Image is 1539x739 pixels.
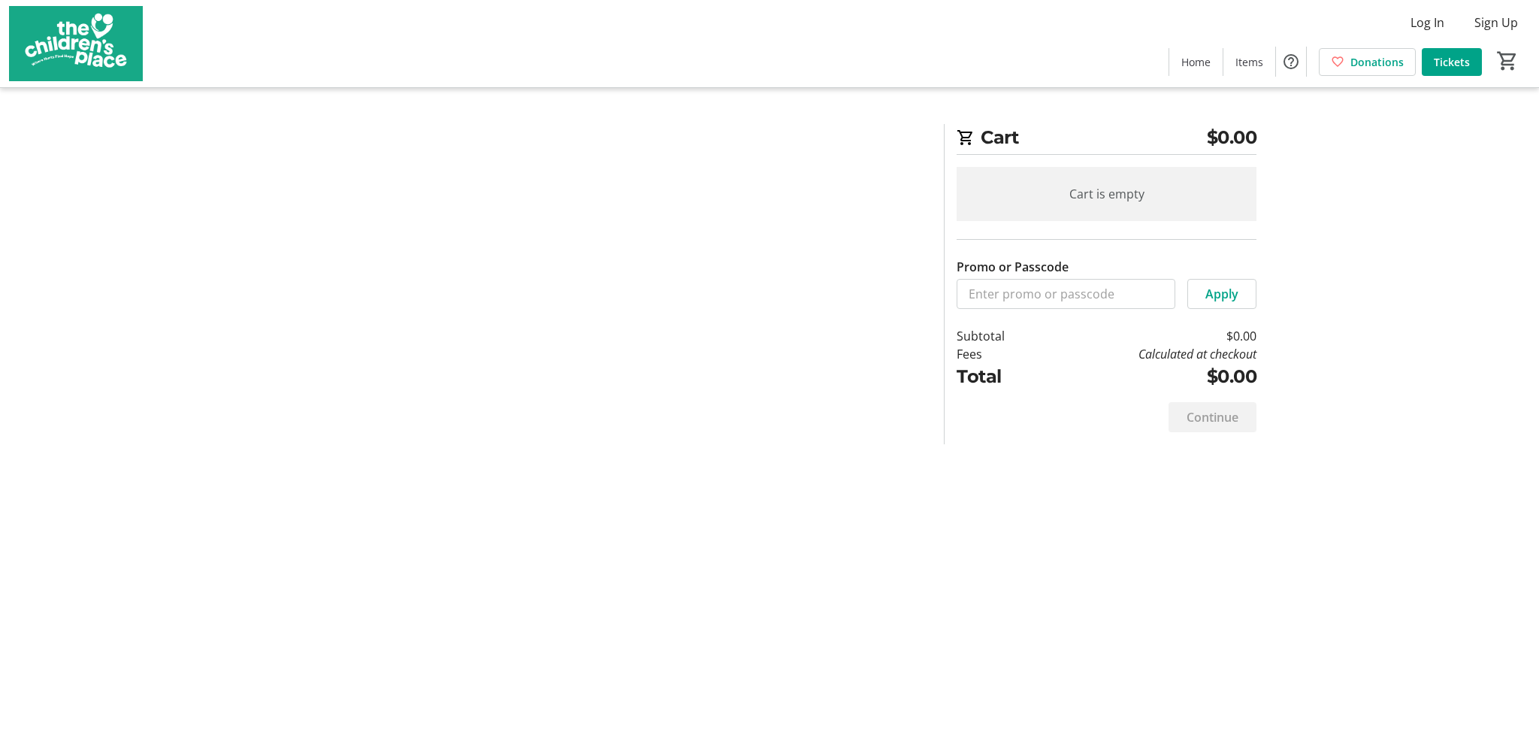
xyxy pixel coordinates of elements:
[1350,54,1404,70] span: Donations
[1044,363,1256,390] td: $0.00
[1494,47,1521,74] button: Cart
[1223,48,1275,76] a: Items
[1462,11,1530,35] button: Sign Up
[957,327,1044,345] td: Subtotal
[1044,345,1256,363] td: Calculated at checkout
[1187,279,1256,309] button: Apply
[1319,48,1416,76] a: Donations
[1235,54,1263,70] span: Items
[957,279,1175,309] input: Enter promo or passcode
[957,345,1044,363] td: Fees
[1205,285,1238,303] span: Apply
[1434,54,1470,70] span: Tickets
[1398,11,1456,35] button: Log In
[1044,327,1256,345] td: $0.00
[1276,47,1306,77] button: Help
[1207,124,1257,151] span: $0.00
[957,258,1069,276] label: Promo or Passcode
[1410,14,1444,32] span: Log In
[1169,48,1223,76] a: Home
[1474,14,1518,32] span: Sign Up
[9,6,143,81] img: The Children's Place's Logo
[957,124,1256,155] h2: Cart
[957,167,1256,221] div: Cart is empty
[957,363,1044,390] td: Total
[1181,54,1211,70] span: Home
[1422,48,1482,76] a: Tickets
